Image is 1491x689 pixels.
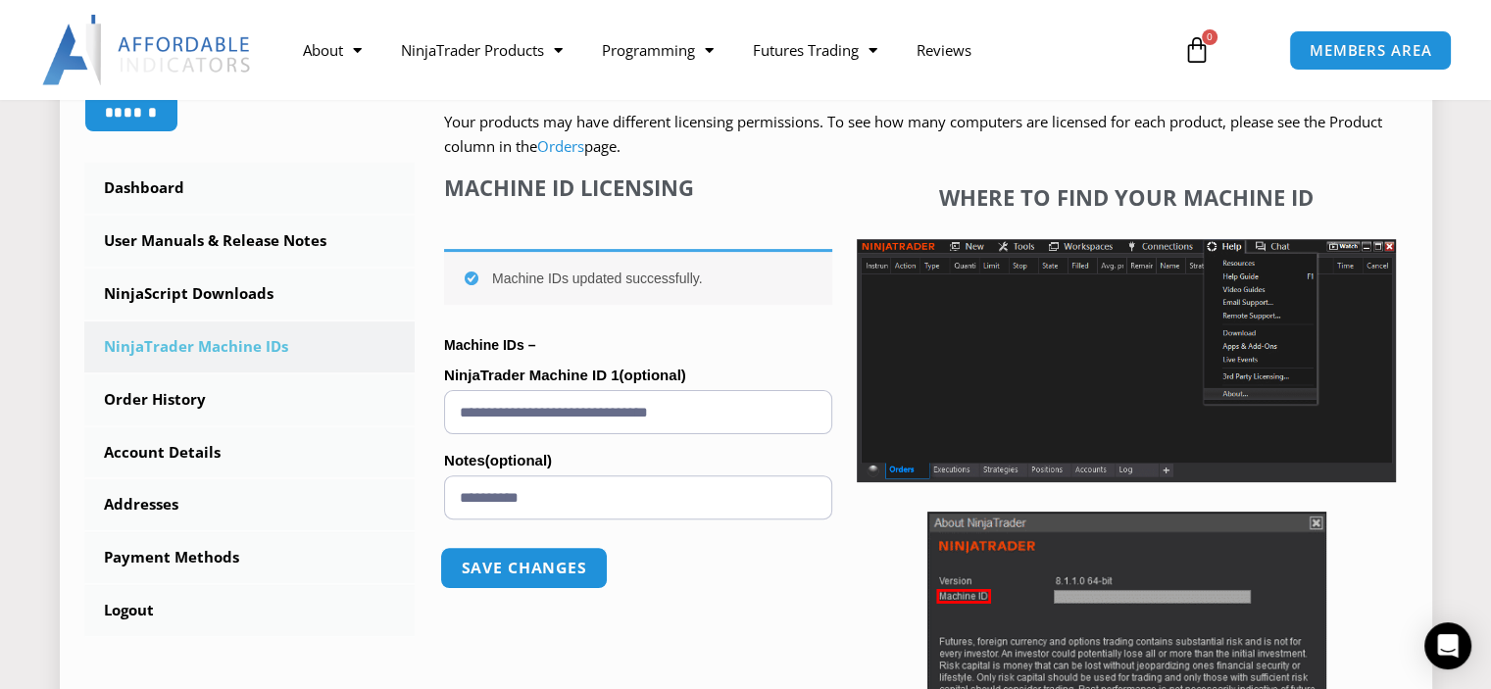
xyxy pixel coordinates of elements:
[84,585,416,636] a: Logout
[42,15,253,85] img: LogoAI | Affordable Indicators – NinjaTrader
[1424,622,1471,669] div: Open Intercom Messenger
[1289,30,1453,71] a: MEMBERS AREA
[84,163,416,636] nav: Account pages
[283,27,381,73] a: About
[84,479,416,530] a: Addresses
[733,27,897,73] a: Futures Trading
[582,27,733,73] a: Programming
[857,184,1396,210] h4: Where to find your Machine ID
[1310,43,1432,58] span: MEMBERS AREA
[537,136,584,156] a: Orders
[619,367,685,383] span: (optional)
[1202,29,1218,45] span: 0
[283,27,1164,73] nav: Menu
[444,361,832,390] label: NinjaTrader Machine ID 1
[444,446,832,475] label: Notes
[84,216,416,267] a: User Manuals & Release Notes
[381,27,582,73] a: NinjaTrader Products
[897,27,991,73] a: Reviews
[444,337,535,353] strong: Machine IDs –
[444,174,832,200] h4: Machine ID Licensing
[444,112,1382,157] span: Your products may have different licensing permissions. To see how many computers are licensed fo...
[857,239,1396,482] img: Screenshot 2025-01-17 1155544 | Affordable Indicators – NinjaTrader
[84,427,416,478] a: Account Details
[84,269,416,320] a: NinjaScript Downloads
[1154,22,1240,78] a: 0
[84,532,416,583] a: Payment Methods
[84,374,416,425] a: Order History
[485,452,552,468] span: (optional)
[84,321,416,372] a: NinjaTrader Machine IDs
[440,547,608,589] button: Save changes
[84,163,416,214] a: Dashboard
[444,249,832,305] div: Machine IDs updated successfully.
